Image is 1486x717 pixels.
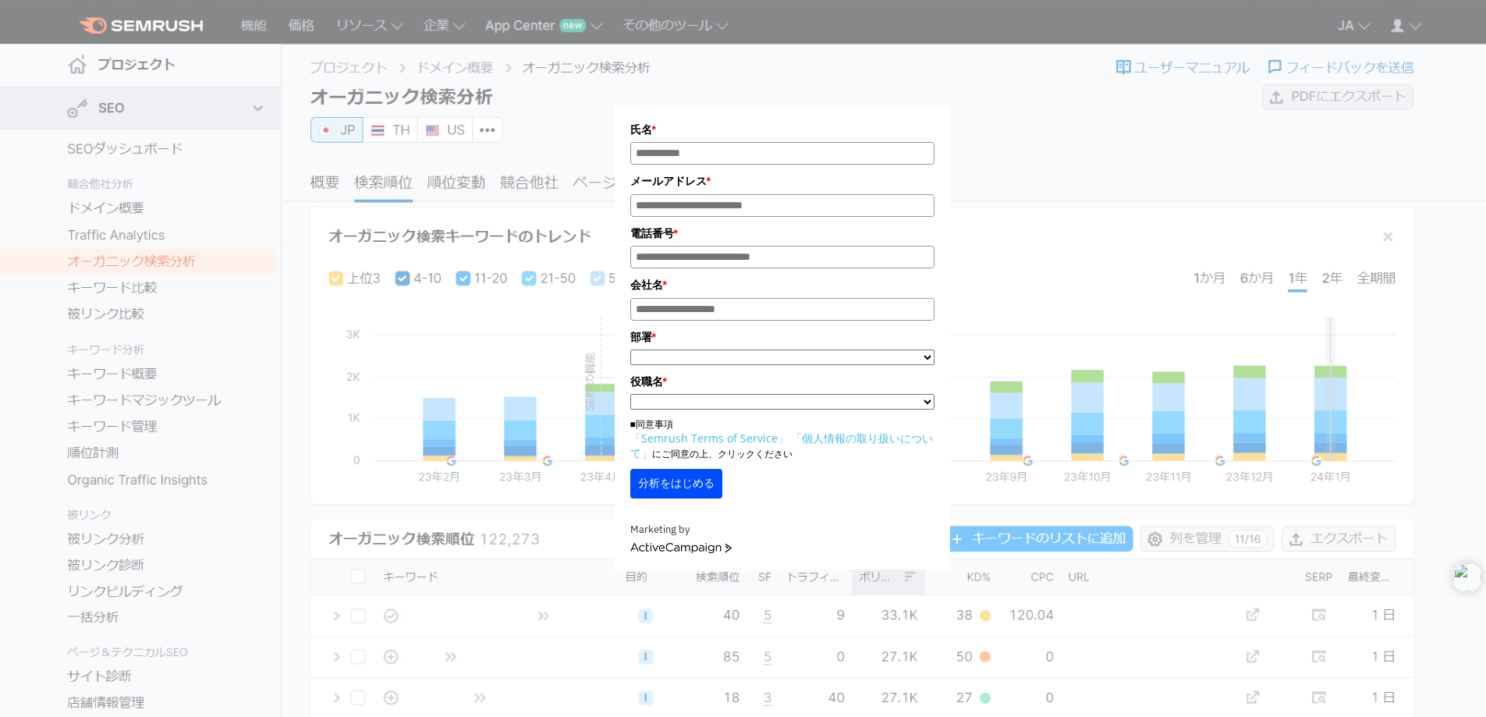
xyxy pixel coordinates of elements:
label: 会社名 [630,276,935,293]
p: ■同意事項 にご同意の上、クリックください [630,417,935,461]
a: 「個人情報の取り扱いについて」 [630,431,933,460]
div: Marketing by [630,522,935,538]
label: 役職名 [630,373,935,390]
label: 電話番号 [630,225,935,242]
button: 分析をはじめる [630,469,722,499]
label: メールアドレス [630,172,935,190]
label: 氏名 [630,121,935,138]
label: 部署 [630,328,935,346]
a: 「Semrush Terms of Service」 [630,431,789,445]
